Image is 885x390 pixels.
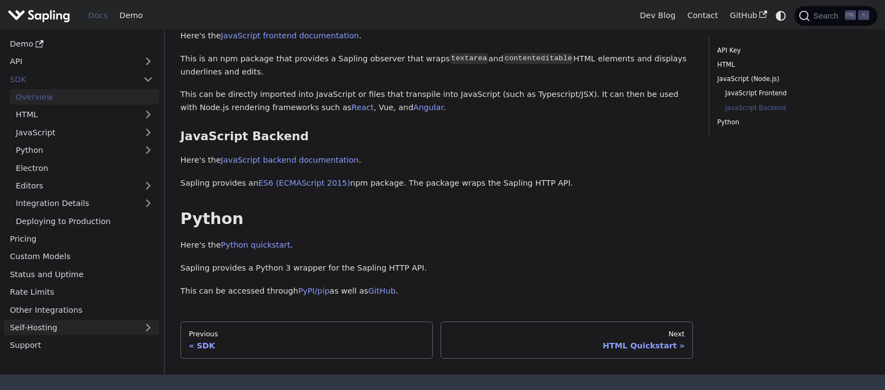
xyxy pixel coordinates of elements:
[4,54,137,70] a: API
[82,7,114,24] a: Docs
[724,7,773,24] a: GitHub
[352,103,374,112] a: React
[717,45,865,56] a: API Key
[4,36,159,51] a: Demo
[181,129,693,144] h3: JavaScript Backend
[258,179,351,187] a: ES6 (ECMAScript 2015)
[4,71,137,87] a: SDK
[794,6,877,26] button: Search (Ctrl+K)
[441,322,693,359] a: NextHTML Quickstart
[717,74,865,84] a: JavaScript (Node.js)
[181,53,693,79] p: This is an npm package that provides a Sapling observer that wraps and HTML elements and displays...
[634,7,681,24] a: Dev Blog
[298,286,329,295] a: PyPI/pip
[137,71,159,87] button: Collapse sidebar category 'SDK'
[137,54,159,70] button: Expand sidebar category 'API'
[4,337,159,353] a: Support
[10,107,159,123] a: HTML
[10,89,159,105] a: Overview
[450,53,488,64] code: textarea
[858,10,869,20] kbd: K
[181,177,693,190] p: Sapling provides an npm package. The package wraps the Sapling HTTP API.
[189,330,424,339] div: Previous
[413,103,443,112] a: Angular
[4,284,159,300] a: Rate Limits
[717,117,865,128] a: Python
[4,319,159,335] a: Self-Hosting
[181,322,433,359] a: PreviousSDK
[725,103,861,113] a: JavaScript Backend
[503,53,573,64] code: contenteditable
[8,8,74,24] a: Sapling.ai
[810,12,845,20] span: Search
[221,31,359,40] a: JavaScript frontend documentation
[449,330,685,339] div: Next
[449,341,685,351] div: HTML Quickstart
[181,154,693,167] p: Here's the .
[725,88,861,99] a: JavaScript Frontend
[8,8,70,24] img: Sapling.ai
[10,177,137,193] a: Editors
[10,213,159,229] a: Deploying to Production
[221,156,359,164] a: JavaScript backend documentation
[10,124,159,140] a: JavaScript
[4,249,159,265] a: Custom Models
[4,231,159,246] a: Pricing
[221,240,290,249] a: Python quickstart
[10,142,159,158] a: Python
[181,322,693,359] nav: Docs pages
[681,7,724,24] a: Contact
[114,7,149,24] a: Demo
[181,209,693,229] h2: Python
[10,196,159,211] a: Integration Details
[368,286,396,295] a: GitHub
[137,177,159,193] button: Expand sidebar category 'Editors'
[10,160,159,176] a: Electron
[181,285,693,298] p: This can be accessed through as well as .
[4,302,159,318] a: Other Integrations
[181,239,693,252] p: Here's the .
[181,30,693,43] p: Here's the .
[717,60,865,70] a: HTML
[773,8,789,24] button: Switch between dark and light mode (currently system mode)
[4,266,159,282] a: Status and Uptime
[181,262,693,275] p: Sapling provides a Python 3 wrapper for the Sapling HTTP API.
[189,341,424,351] div: SDK
[181,88,693,114] p: This can be directly imported into JavaScript or files that transpile into JavaScript (such as Ty...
